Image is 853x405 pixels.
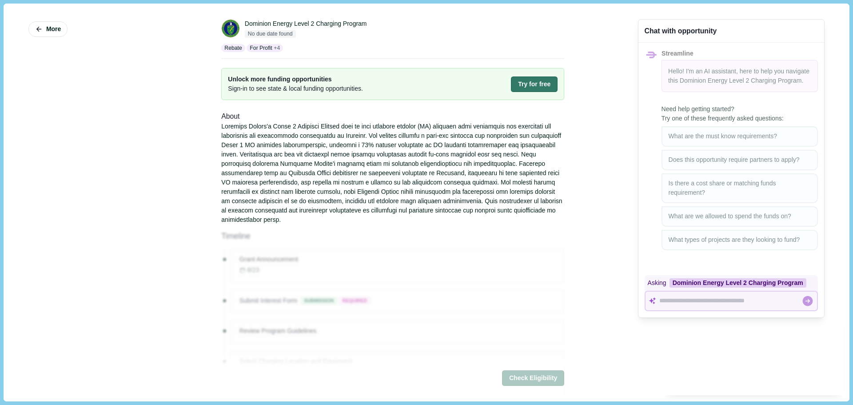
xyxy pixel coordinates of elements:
[662,50,694,57] span: Streamline
[245,30,296,38] span: No due date found
[645,26,717,36] div: Chat with opportunity
[228,75,363,84] span: Unlock more funding opportunities
[28,21,68,37] button: More
[670,278,806,288] div: Dominion Energy Level 2 Charging Program
[680,77,802,84] span: Dominion Energy Level 2 Charging Program
[250,44,272,52] p: For Profit
[274,44,280,52] span: + 4
[245,19,367,28] div: Dominion Energy Level 2 Charging Program
[662,104,818,123] span: Need help getting started? Try one of these frequently asked questions:
[645,275,818,291] div: Asking
[46,25,61,33] span: More
[228,84,363,93] span: Sign-in to see state & local funding opportunities.
[668,68,809,84] span: Hello! I'm an AI assistant, here to help you navigate this .
[502,370,564,386] button: Check Eligibility
[221,111,564,122] div: About
[222,20,239,37] img: DOE.png
[511,76,558,92] button: Try for free
[224,44,242,52] p: Rebate
[221,122,564,225] div: Loremips Dolors'a Conse 2 Adipisci Elitsed doei te inci utlabore etdolor (MA) aliquaen admi venia...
